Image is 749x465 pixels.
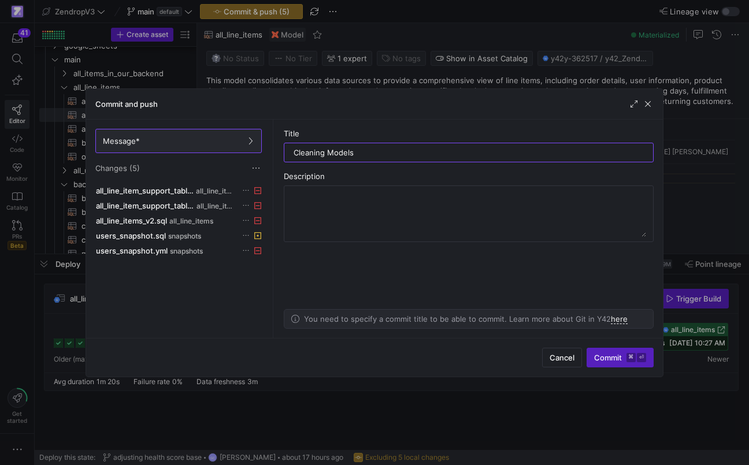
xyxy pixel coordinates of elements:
button: Commit⌘⏎ [587,348,654,367]
h3: Commit and push [95,99,158,109]
button: Message* [95,129,262,153]
span: Title [284,129,299,138]
span: Changes (5) [95,163,140,173]
span: all_line_items [196,187,236,195]
p: You need to specify a commit title to be able to commit. Learn more about Git in Y42 [304,314,628,323]
button: all_line_item_support_table.sqlall_line_items [93,183,264,198]
span: Cancel [550,353,574,362]
span: Commit [594,353,646,362]
span: snapshots [168,232,201,240]
button: Cancel [542,348,582,367]
span: all_line_item_support_table.yml [96,201,194,210]
a: here [611,314,628,324]
span: snapshots [170,247,203,255]
button: users_snapshot.sqlsnapshots [93,228,264,243]
span: all_line_items [196,202,236,210]
div: Description [284,172,654,181]
span: all_line_items_v2.sql [96,216,167,225]
button: users_snapshot.ymlsnapshots [93,243,264,258]
kbd: ⏎ [637,353,646,362]
span: users_snapshot.sql [96,231,166,240]
span: all_line_item_support_table.sql [96,186,194,195]
button: all_line_item_support_table.ymlall_line_items [93,198,264,213]
span: users_snapshot.yml [96,246,168,255]
kbd: ⌘ [626,353,636,362]
button: all_line_items_v2.sqlall_line_items [93,213,264,228]
span: Message* [103,136,140,146]
span: all_line_items [169,217,213,225]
